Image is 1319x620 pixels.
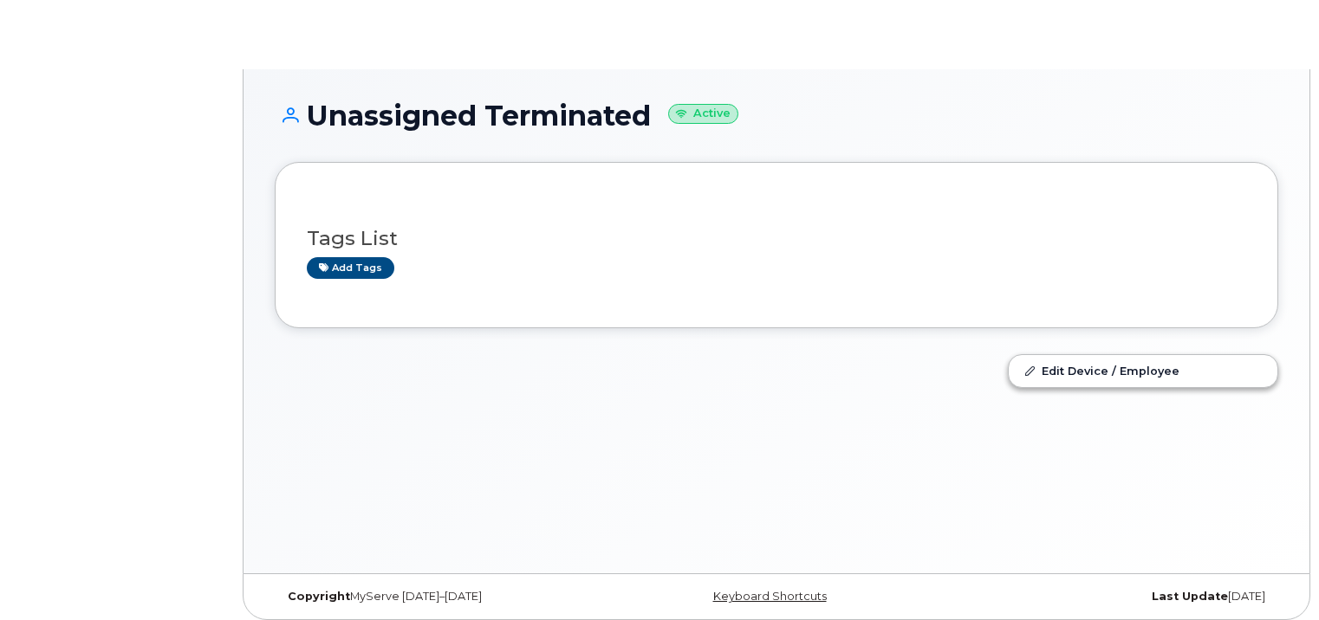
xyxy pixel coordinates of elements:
a: Keyboard Shortcuts [713,590,827,603]
h3: Tags List [307,228,1246,249]
small: Active [668,104,738,124]
div: MyServe [DATE]–[DATE] [275,590,609,604]
strong: Last Update [1152,590,1228,603]
strong: Copyright [288,590,350,603]
a: Edit Device / Employee [1009,355,1277,386]
div: [DATE] [944,590,1278,604]
a: Add tags [307,257,394,279]
h1: Unassigned Terminated [275,100,1278,131]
